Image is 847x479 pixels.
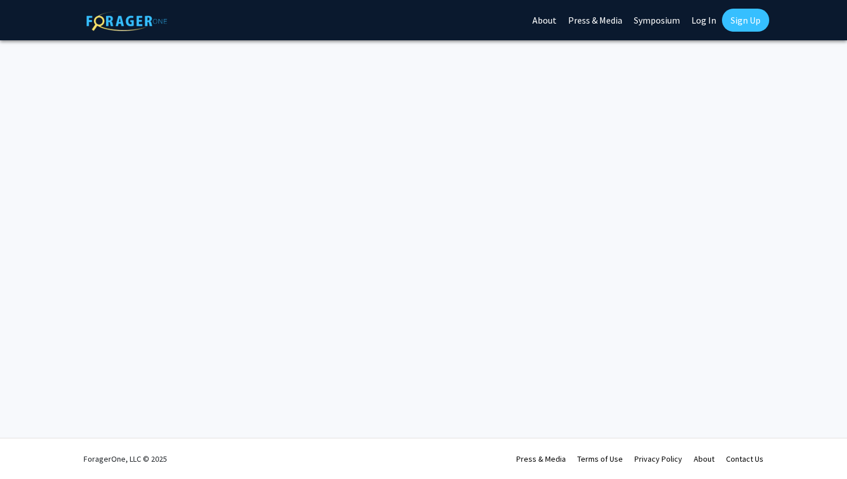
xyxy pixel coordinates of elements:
a: Press & Media [516,454,566,464]
a: Terms of Use [577,454,623,464]
a: About [694,454,714,464]
div: ForagerOne, LLC © 2025 [84,439,167,479]
img: ForagerOne Logo [86,11,167,31]
a: Privacy Policy [634,454,682,464]
a: Contact Us [726,454,763,464]
a: Sign Up [722,9,769,32]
